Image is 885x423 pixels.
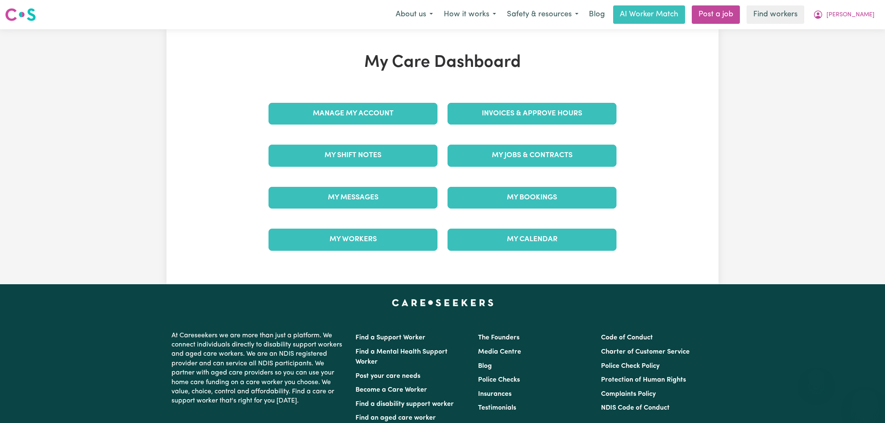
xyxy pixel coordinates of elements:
[269,187,437,209] a: My Messages
[826,10,875,20] span: [PERSON_NAME]
[601,349,690,355] a: Charter of Customer Service
[478,405,516,411] a: Testimonials
[5,5,36,24] a: Careseekers logo
[448,103,616,125] a: Invoices & Approve Hours
[356,334,425,341] a: Find a Support Worker
[448,229,616,250] a: My Calendar
[392,299,494,306] a: Careseekers home page
[601,377,686,383] a: Protection of Human Rights
[852,390,878,416] iframe: Button to launch messaging window
[269,229,437,250] a: My Workers
[5,7,36,22] img: Careseekers logo
[601,405,670,411] a: NDIS Code of Conduct
[448,187,616,209] a: My Bookings
[390,6,438,23] button: About us
[438,6,501,23] button: How it works
[356,373,420,380] a: Post your care needs
[601,334,653,341] a: Code of Conduct
[501,6,584,23] button: Safety & resources
[478,334,519,341] a: The Founders
[171,328,345,409] p: At Careseekers we are more than just a platform. We connect individuals directly to disability su...
[448,145,616,166] a: My Jobs & Contracts
[263,53,622,73] h1: My Care Dashboard
[356,401,454,408] a: Find a disability support worker
[356,387,427,393] a: Become a Care Worker
[601,391,656,398] a: Complaints Policy
[613,5,685,24] a: AI Worker Match
[356,415,436,421] a: Find an aged care worker
[269,103,437,125] a: Manage My Account
[269,145,437,166] a: My Shift Notes
[808,6,880,23] button: My Account
[747,5,804,24] a: Find workers
[356,349,448,365] a: Find a Mental Health Support Worker
[808,369,825,386] iframe: Close message
[478,377,520,383] a: Police Checks
[478,349,521,355] a: Media Centre
[478,391,512,398] a: Insurances
[601,363,660,369] a: Police Check Policy
[692,5,740,24] a: Post a job
[478,363,492,369] a: Blog
[584,5,610,24] a: Blog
